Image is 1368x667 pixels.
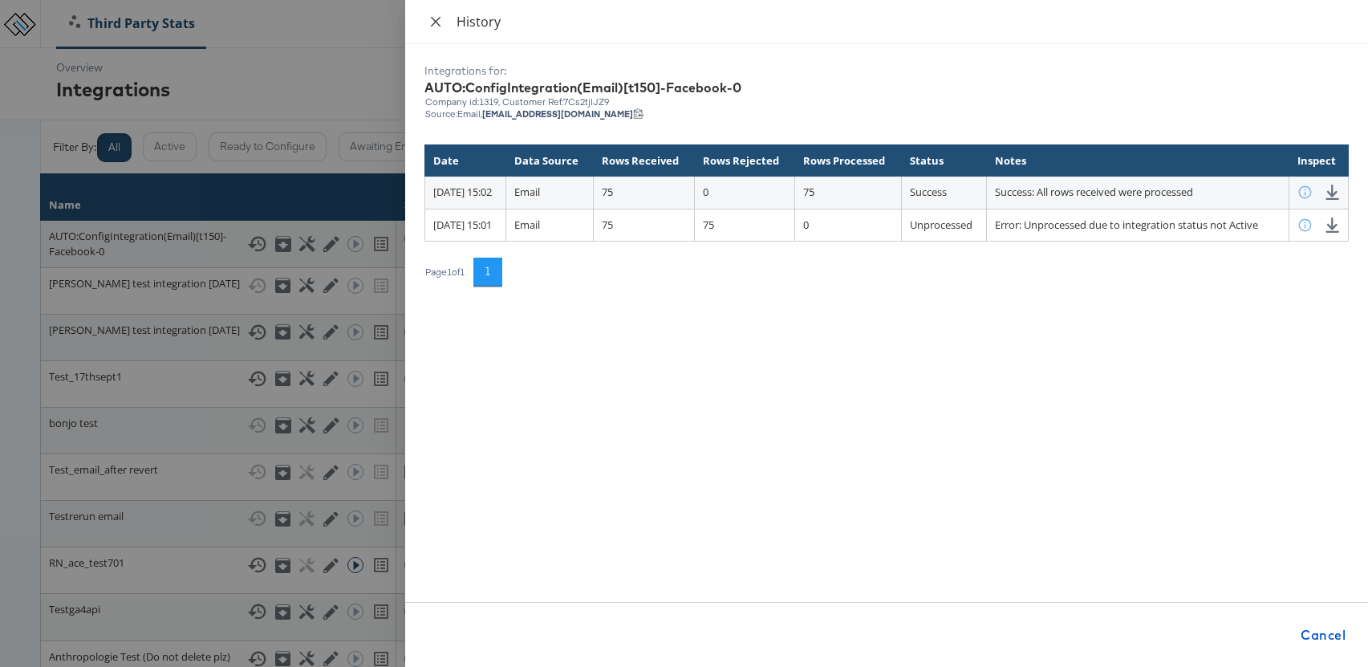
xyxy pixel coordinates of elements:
span: Cancel [1301,624,1346,646]
span: Error: Unprocessed due to integration status not Active [995,218,1258,232]
th: Date [425,144,506,177]
button: Cancel [1294,619,1352,651]
th: Data Source [506,144,594,177]
div: History [457,13,1349,31]
td: [DATE] 15:02 [425,177,506,209]
td: 0 [795,209,902,241]
td: 75 [594,209,695,241]
div: Source: Email, [425,108,1348,119]
td: 0 [695,177,795,209]
div: Company id: 1319 , Customer Ref: 7Cs2tjIJZ9 [424,96,1349,108]
span: Success: All rows received were processed [995,185,1193,199]
th: Notes [987,144,1289,177]
span: Success [910,185,947,199]
th: Inspect [1289,144,1348,177]
th: Status [901,144,987,177]
span: Email [514,218,540,232]
div: Page 1 of 1 [424,266,465,278]
th: Rows Processed [795,144,902,177]
th: Rows Rejected [695,144,795,177]
td: 75 [795,177,902,209]
span: Unprocessed [910,218,972,232]
td: [DATE] 15:01 [425,209,506,241]
td: 75 [594,177,695,209]
span: Email [514,185,540,199]
button: 1 [473,258,502,287]
th: Rows Received [594,144,695,177]
strong: [EMAIL_ADDRESS][DOMAIN_NAME] [482,108,633,120]
button: Close [424,14,447,30]
div: Integrations for: [424,63,1349,79]
div: AUTO:ConfigIntegration(Email)[t150]-Facebook-0 [424,79,1349,97]
span: close [429,15,442,28]
td: 75 [695,209,795,241]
